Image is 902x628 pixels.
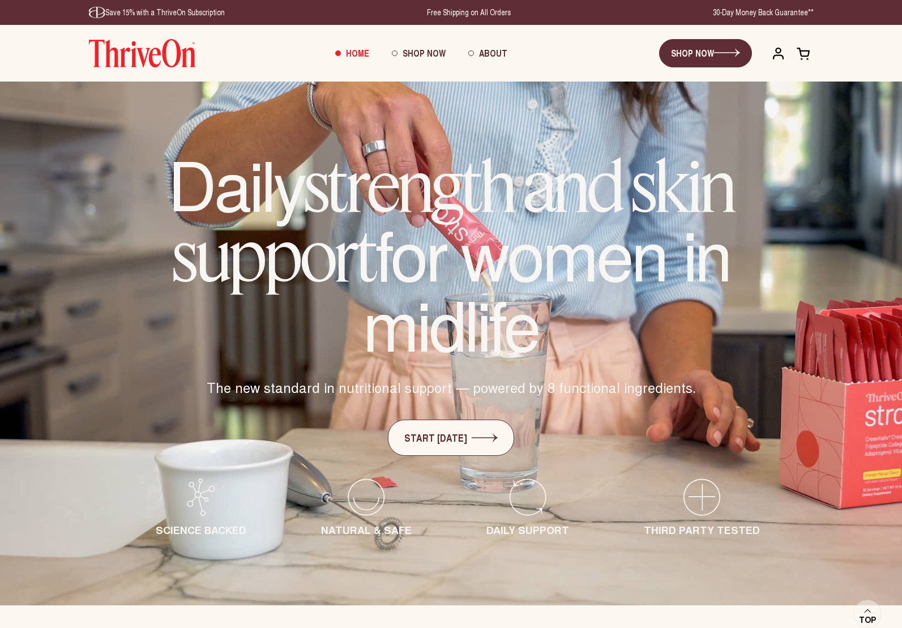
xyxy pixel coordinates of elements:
[713,7,814,18] p: 30-Day Money Back Guarantee**
[346,46,369,59] span: Home
[321,523,412,537] span: NATURAL & SAFE
[156,523,246,537] span: SCIENCE BACKED
[207,378,696,397] span: The new standard in nutritional support — powered by 8 functional ingredients.
[172,143,734,299] em: strength and skin support
[427,7,511,18] p: Free Shipping on All Orders
[112,149,791,355] h1: Daily for women in midlife
[859,615,876,625] span: Top
[457,38,519,69] a: About
[388,420,514,456] a: START [DATE]
[403,46,446,59] span: Shop Now
[381,38,457,69] a: Shop Now
[644,523,760,537] span: THIRD PARTY TESTED
[89,7,225,18] p: Save 15% with a ThriveOn Subscription
[659,39,752,67] a: SHOP NOW
[486,523,569,537] span: DAILY SUPPORT
[324,38,381,69] a: Home
[479,46,507,59] span: About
